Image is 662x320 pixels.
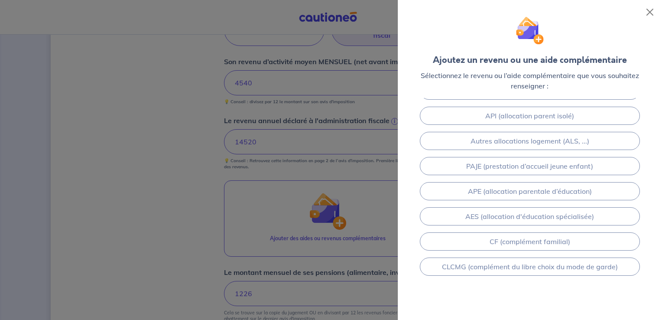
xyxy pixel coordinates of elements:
[643,5,657,19] button: Close
[420,207,640,225] a: AES (allocation d'éducation spécialisée)
[420,157,640,175] a: PAJE (prestation d’accueil jeune enfant)
[420,107,640,125] a: API (allocation parent isolé)
[420,182,640,200] a: APE (allocation parentale d’éducation)
[420,132,640,150] a: Autres allocations logement (ALS, ...)
[516,16,544,45] img: illu_wallet.svg
[433,54,627,67] div: Ajoutez un revenu ou une aide complémentaire
[420,258,640,276] a: CLCMG (complément du libre choix du mode de garde)
[412,70,648,91] p: Sélectionnez le revenu ou l’aide complémentaire que vous souhaitez renseigner :
[420,232,640,251] a: CF (complément familial)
